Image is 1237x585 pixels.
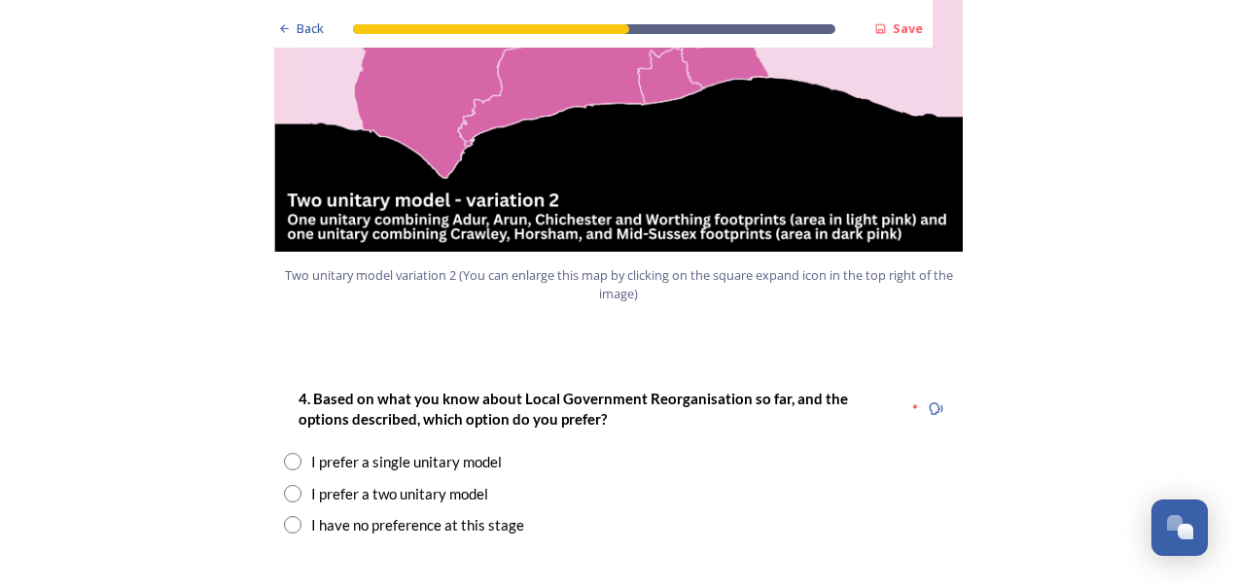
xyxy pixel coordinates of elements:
div: I prefer a two unitary model [311,483,488,505]
span: Two unitary model variation 2 (You can enlarge this map by clicking on the square expand icon in ... [283,266,954,303]
button: Open Chat [1151,499,1208,556]
strong: Save [893,19,923,37]
strong: 4. Based on what you know about Local Government Reorganisation so far, and the options described... [299,390,851,428]
div: I have no preference at this stage [311,514,524,536]
div: I prefer a single unitary model [311,451,502,473]
span: Back [297,19,324,38]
